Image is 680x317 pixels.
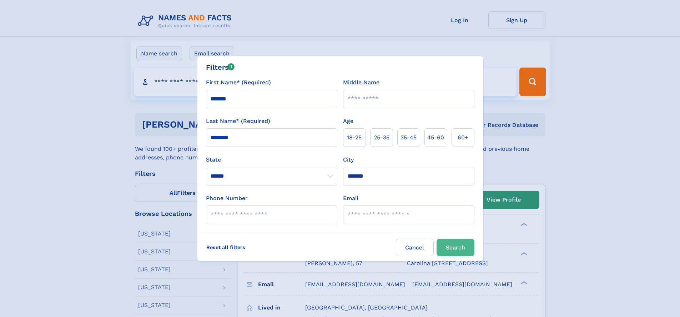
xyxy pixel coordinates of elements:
[206,78,271,87] label: First Name* (Required)
[396,239,434,256] label: Cancel
[401,133,417,142] span: 35‑45
[347,133,362,142] span: 18‑25
[343,78,379,87] label: Middle Name
[437,239,474,256] button: Search
[458,133,468,142] span: 60+
[343,194,358,203] label: Email
[206,117,270,125] label: Last Name* (Required)
[202,239,250,256] label: Reset all filters
[206,62,235,73] div: Filters
[206,155,337,164] label: State
[374,133,389,142] span: 25‑35
[206,194,248,203] label: Phone Number
[343,117,353,125] label: Age
[343,155,354,164] label: City
[427,133,444,142] span: 45‑60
